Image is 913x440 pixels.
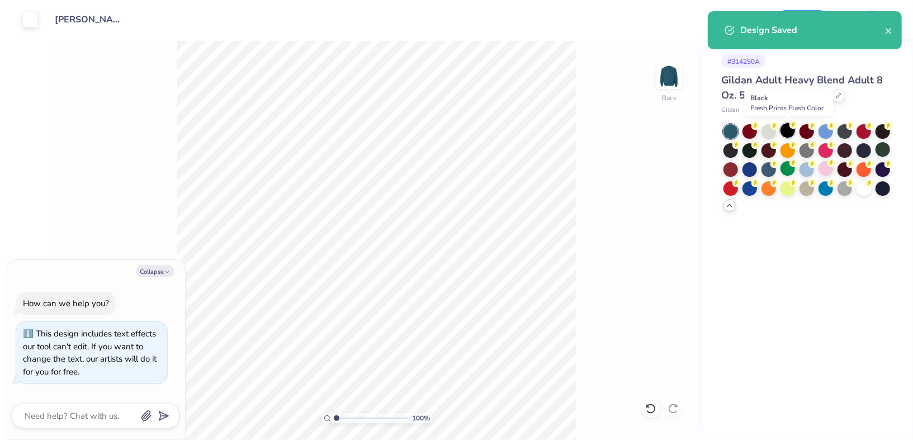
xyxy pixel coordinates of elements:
button: close [885,24,893,37]
div: Back [662,93,677,103]
div: Black [745,90,834,116]
span: Gildan Adult Heavy Blend Adult 8 Oz. 50/50 Fleece Crew [721,73,883,102]
div: This design includes text effects our tool can't edit. If you want to change the text, our artist... [23,328,157,377]
span: 100 % [412,413,430,423]
img: Back [658,65,680,87]
input: Untitled Design [46,8,129,31]
span: Gildan [721,106,739,115]
span: Fresh Prints Flash Color [751,104,824,113]
div: Design Saved [740,24,885,37]
div: How can we help you? [23,298,109,309]
div: # 314250A [721,54,766,68]
button: Collapse [136,265,174,277]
